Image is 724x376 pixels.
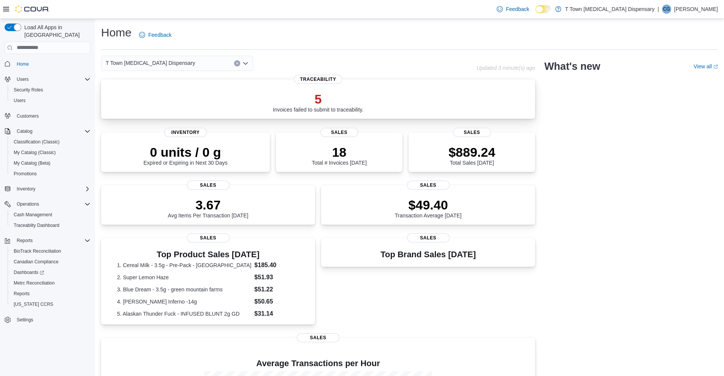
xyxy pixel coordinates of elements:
span: Sales [407,233,450,242]
button: Catalog [2,126,93,137]
p: T Town [MEDICAL_DATA] Dispensary [565,5,654,14]
span: Cash Management [14,212,52,218]
div: Expired or Expiring in Next 30 Days [144,145,228,166]
input: Dark Mode [535,5,551,13]
span: Sales [407,181,450,190]
a: Dashboards [11,268,47,277]
button: Users [8,95,93,106]
button: Promotions [8,168,93,179]
span: Users [14,98,25,104]
h2: What's new [544,60,600,72]
span: My Catalog (Classic) [11,148,90,157]
a: My Catalog (Classic) [11,148,59,157]
span: Dark Mode [535,13,536,14]
h4: Average Transactions per Hour [107,359,529,368]
span: [US_STATE] CCRS [14,301,53,307]
div: Total # Invoices [DATE] [312,145,366,166]
p: | [657,5,659,14]
button: BioTrack Reconciliation [8,246,93,256]
a: Classification (Classic) [11,137,63,146]
span: Promotions [14,171,37,177]
span: Reports [17,238,33,244]
button: Clear input [234,60,240,66]
div: Capri Gibbs [662,5,671,14]
span: Users [11,96,90,105]
span: Metrc Reconciliation [14,280,55,286]
h3: Top Product Sales [DATE] [117,250,299,259]
span: Settings [17,317,33,323]
span: Promotions [11,169,90,178]
span: Users [14,75,90,84]
a: View allExternal link [694,63,718,69]
button: Customers [2,110,93,121]
span: Dashboards [11,268,90,277]
button: Classification (Classic) [8,137,93,147]
a: Home [14,60,32,69]
dd: $51.22 [254,285,299,294]
span: Inventory [14,184,90,194]
button: Reports [14,236,36,245]
span: Sales [320,128,358,137]
a: Promotions [11,169,40,178]
span: My Catalog (Beta) [14,160,51,166]
span: Canadian Compliance [11,257,90,266]
span: Washington CCRS [11,300,90,309]
span: BioTrack Reconciliation [11,247,90,256]
span: Operations [14,200,90,209]
span: Customers [14,111,90,121]
span: CG [663,5,670,14]
span: Operations [17,201,39,207]
span: Sales [297,333,339,342]
dt: 2. Super Lemon Haze [117,274,251,281]
span: Reports [11,289,90,298]
p: $49.40 [395,197,462,212]
dt: 4. [PERSON_NAME] Inferno -14g [117,298,251,305]
button: My Catalog (Beta) [8,158,93,168]
span: Users [17,76,29,82]
span: Customers [17,113,39,119]
button: Settings [2,314,93,325]
span: T Town [MEDICAL_DATA] Dispensary [106,58,195,68]
button: Reports [8,288,93,299]
button: Operations [14,200,42,209]
button: Inventory [2,184,93,194]
h1: Home [101,25,131,40]
dt: 5. Alaskan Thunder Fuck - INFUSED BLUNT 2g GD [117,310,251,318]
nav: Complex example [5,55,90,345]
span: Classification (Classic) [14,139,60,145]
a: Settings [14,315,36,324]
dt: 3. Blue Dream - 3.5g - green mountain farms [117,286,251,293]
p: $889.24 [448,145,495,160]
span: Inventory [164,128,207,137]
span: Canadian Compliance [14,259,59,265]
div: Avg Items Per Transaction [DATE] [168,197,249,219]
button: Security Roles [8,85,93,95]
span: Load All Apps in [GEOGRAPHIC_DATA] [21,24,90,39]
span: Catalog [14,127,90,136]
p: 18 [312,145,366,160]
span: Feedback [506,5,529,13]
div: Invoices failed to submit to traceability. [273,91,364,113]
a: Reports [11,289,33,298]
span: Catalog [17,128,32,134]
span: Security Roles [14,87,43,93]
dd: $185.40 [254,261,299,270]
button: Reports [2,235,93,246]
button: Inventory [14,184,38,194]
span: Sales [187,181,230,190]
div: Transaction Average [DATE] [395,197,462,219]
span: BioTrack Reconciliation [14,248,61,254]
span: Reports [14,291,30,297]
a: Feedback [136,27,174,42]
a: Security Roles [11,85,46,94]
a: Customers [14,112,42,121]
span: My Catalog (Classic) [14,149,56,156]
span: Sales [187,233,230,242]
p: 3.67 [168,197,249,212]
span: Inventory [17,186,35,192]
a: Metrc Reconciliation [11,278,58,288]
span: Traceabilty Dashboard [14,222,59,228]
a: My Catalog (Beta) [11,159,54,168]
span: Feedback [148,31,171,39]
span: Home [14,59,90,69]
